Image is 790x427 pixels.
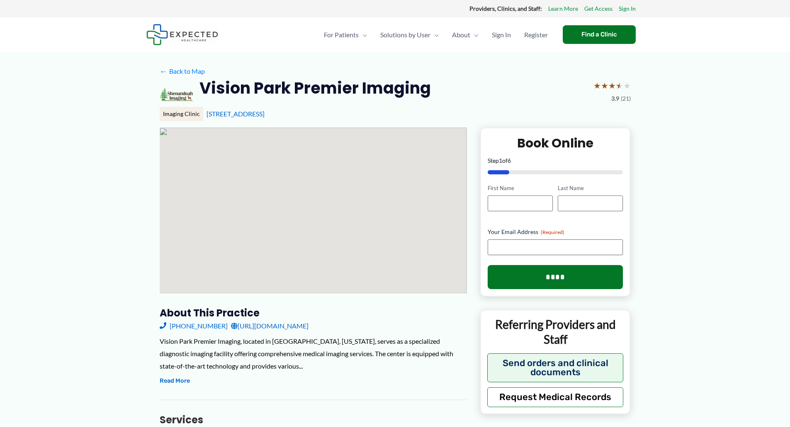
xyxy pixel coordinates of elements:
[524,20,548,49] span: Register
[499,157,502,164] span: 1
[160,65,205,77] a: ←Back to Map
[619,3,636,14] a: Sign In
[621,93,631,104] span: (21)
[487,317,624,347] p: Referring Providers and Staff
[160,320,228,332] a: [PHONE_NUMBER]
[470,20,479,49] span: Menu Toggle
[608,78,616,93] span: ★
[160,67,168,75] span: ←
[146,24,218,45] img: Expected Healthcare Logo - side, dark font, small
[452,20,470,49] span: About
[492,20,511,49] span: Sign In
[317,20,554,49] nav: Primary Site Navigation
[231,320,309,332] a: [URL][DOMAIN_NAME]
[374,20,445,49] a: Solutions by UserMenu Toggle
[593,78,601,93] span: ★
[160,335,467,372] div: Vision Park Premier Imaging, located in [GEOGRAPHIC_DATA], [US_STATE], serves as a specialized di...
[558,184,623,192] label: Last Name
[611,93,619,104] span: 3.9
[430,20,439,49] span: Menu Toggle
[563,25,636,44] a: Find a Clinic
[518,20,554,49] a: Register
[584,3,613,14] a: Get Access
[160,107,203,121] div: Imaging Clinic
[616,78,623,93] span: ★
[199,78,431,98] h2: Vision Park Premier Imaging
[508,157,511,164] span: 6
[548,3,578,14] a: Learn More
[380,20,430,49] span: Solutions by User
[160,376,190,386] button: Read More
[488,184,553,192] label: First Name
[601,78,608,93] span: ★
[487,353,624,382] button: Send orders and clinical documents
[359,20,367,49] span: Menu Toggle
[445,20,485,49] a: AboutMenu Toggle
[541,229,564,235] span: (Required)
[623,78,631,93] span: ★
[160,413,467,426] h3: Services
[488,158,623,164] p: Step of
[324,20,359,49] span: For Patients
[207,110,265,118] a: [STREET_ADDRESS]
[487,387,624,407] button: Request Medical Records
[469,5,542,12] strong: Providers, Clinics, and Staff:
[488,135,623,151] h2: Book Online
[317,20,374,49] a: For PatientsMenu Toggle
[485,20,518,49] a: Sign In
[160,306,467,319] h3: About this practice
[488,228,623,236] label: Your Email Address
